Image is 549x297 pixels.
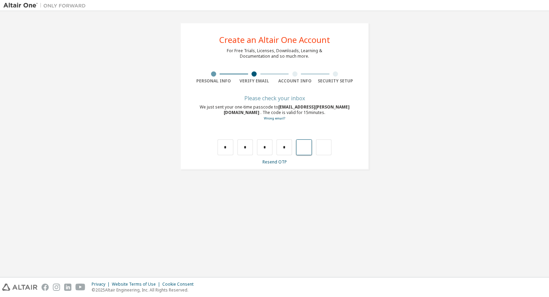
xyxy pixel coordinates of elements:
img: facebook.svg [42,284,49,291]
div: Please check your inbox [193,96,356,100]
div: Security Setup [315,78,356,84]
div: Create an Altair One Account [219,36,330,44]
img: altair_logo.svg [2,284,37,291]
div: Verify Email [234,78,275,84]
a: Resend OTP [262,159,287,165]
img: linkedin.svg [64,284,71,291]
span: [EMAIL_ADDRESS][PERSON_NAME][DOMAIN_NAME] [224,104,350,115]
img: Altair One [3,2,89,9]
p: © 2025 Altair Engineering, Inc. All Rights Reserved. [92,287,198,293]
img: youtube.svg [75,284,85,291]
div: Privacy [92,282,112,287]
img: instagram.svg [53,284,60,291]
div: Cookie Consent [162,282,198,287]
div: Website Terms of Use [112,282,162,287]
div: For Free Trials, Licenses, Downloads, Learning & Documentation and so much more. [227,48,322,59]
a: Go back to the registration form [264,116,285,121]
div: Account Info [274,78,315,84]
div: Personal Info [193,78,234,84]
div: We just sent your one-time passcode to . The code is valid for 15 minutes. [193,104,356,121]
